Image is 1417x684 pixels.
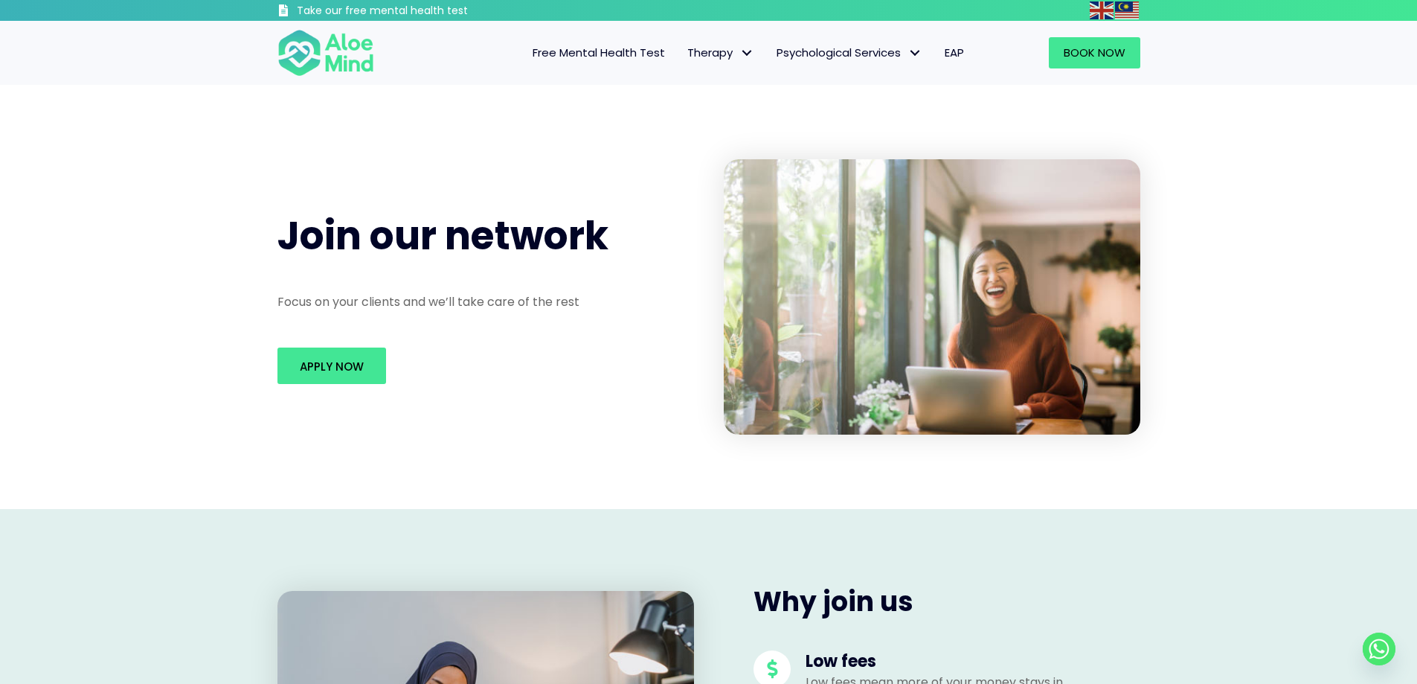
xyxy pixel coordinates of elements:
span: Therapy: submenu [736,42,758,64]
a: Psychological ServicesPsychological Services: submenu [765,37,934,68]
img: Happy young asian girl working at a coffee shop with a laptop [724,159,1140,435]
a: Apply Now [277,348,386,384]
span: Join our network [277,208,608,263]
span: Psychological Services: submenu [904,42,926,64]
a: Whatsapp [1363,633,1395,665]
span: Book Now [1064,45,1125,60]
nav: Menu [393,37,975,68]
span: Psychological Services [777,45,922,60]
span: Why join us [754,583,913,621]
p: Focus on your clients and we’ll take care of the rest [277,293,694,310]
img: Aloe mind Logo [277,28,374,77]
a: Book Now [1049,37,1140,68]
a: EAP [934,37,975,68]
a: English [1090,1,1115,19]
a: Take our free mental health test [277,4,547,21]
span: EAP [945,45,964,60]
h4: Low fees [806,651,1081,674]
img: ms [1115,1,1139,19]
a: Malay [1115,1,1140,19]
a: Free Mental Health Test [521,37,676,68]
span: Apply Now [300,359,364,374]
span: Free Mental Health Test [533,45,665,60]
img: en [1090,1,1114,19]
span: Therapy [687,45,754,60]
a: TherapyTherapy: submenu [676,37,765,68]
h3: Take our free mental health test [297,4,547,19]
